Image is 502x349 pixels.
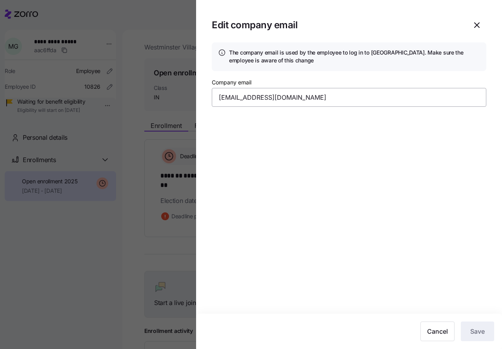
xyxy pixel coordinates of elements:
[212,78,251,87] label: Company email
[420,322,455,341] button: Cancel
[427,327,448,336] span: Cancel
[470,327,485,336] span: Save
[229,49,480,65] h4: The company email is used by the employee to log in to [GEOGRAPHIC_DATA]. Make sure the employee ...
[461,322,494,341] button: Save
[212,19,461,31] h1: Edit company email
